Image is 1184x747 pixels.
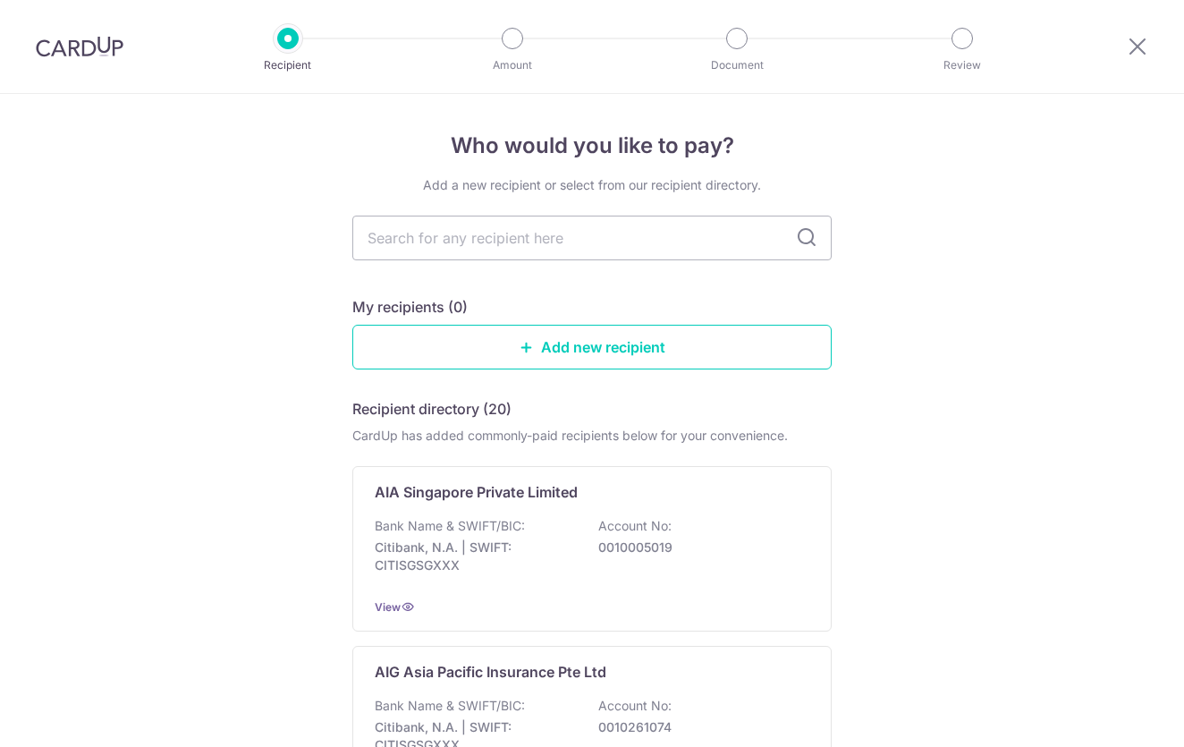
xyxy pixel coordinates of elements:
[598,718,799,736] p: 0010261074
[671,56,803,74] p: Document
[375,481,578,503] p: AIA Singapore Private Limited
[352,216,832,260] input: Search for any recipient here
[598,539,799,556] p: 0010005019
[375,539,575,574] p: Citibank, N.A. | SWIFT: CITISGSGXXX
[352,325,832,369] a: Add new recipient
[375,600,401,614] a: View
[36,36,123,57] img: CardUp
[352,176,832,194] div: Add a new recipient or select from our recipient directory.
[352,296,468,318] h5: My recipients (0)
[375,661,606,683] p: AIG Asia Pacific Insurance Pte Ltd
[352,130,832,162] h4: Who would you like to pay?
[375,697,525,715] p: Bank Name & SWIFT/BIC:
[352,427,832,445] div: CardUp has added commonly-paid recipients below for your convenience.
[598,517,672,535] p: Account No:
[222,56,354,74] p: Recipient
[598,697,672,715] p: Account No:
[446,56,579,74] p: Amount
[375,517,525,535] p: Bank Name & SWIFT/BIC:
[896,56,1028,74] p: Review
[352,398,512,420] h5: Recipient directory (20)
